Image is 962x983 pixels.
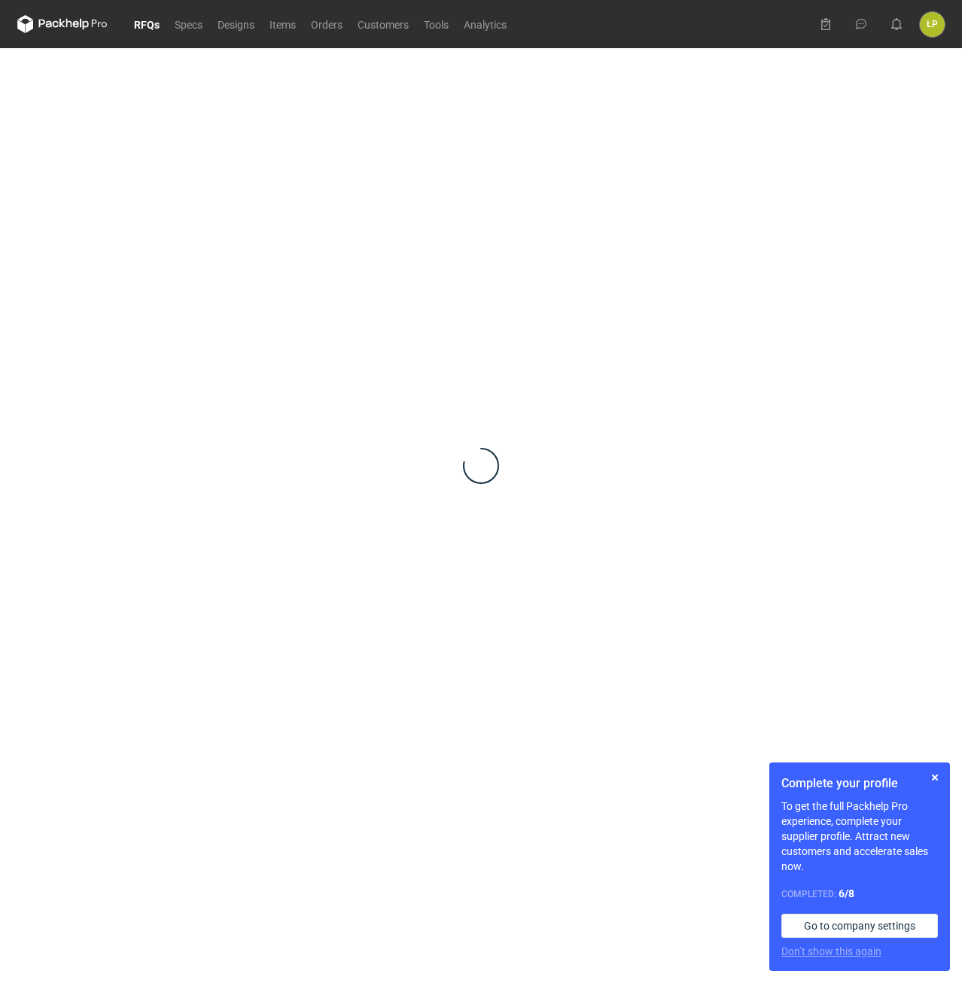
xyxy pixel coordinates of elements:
[126,15,167,33] a: RFQs
[456,15,514,33] a: Analytics
[210,15,262,33] a: Designs
[262,15,303,33] a: Items
[781,886,938,902] div: Completed:
[17,15,108,33] svg: Packhelp Pro
[350,15,416,33] a: Customers
[303,15,350,33] a: Orders
[920,12,945,37] div: Łukasz Postawa
[920,12,945,37] button: ŁP
[781,799,938,874] p: To get the full Packhelp Pro experience, complete your supplier profile. Attract new customers an...
[167,15,210,33] a: Specs
[416,15,456,33] a: Tools
[781,914,938,938] a: Go to company settings
[781,944,881,959] button: Don’t show this again
[926,768,944,787] button: Skip for now
[839,887,854,899] strong: 6 / 8
[781,775,938,793] h1: Complete your profile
